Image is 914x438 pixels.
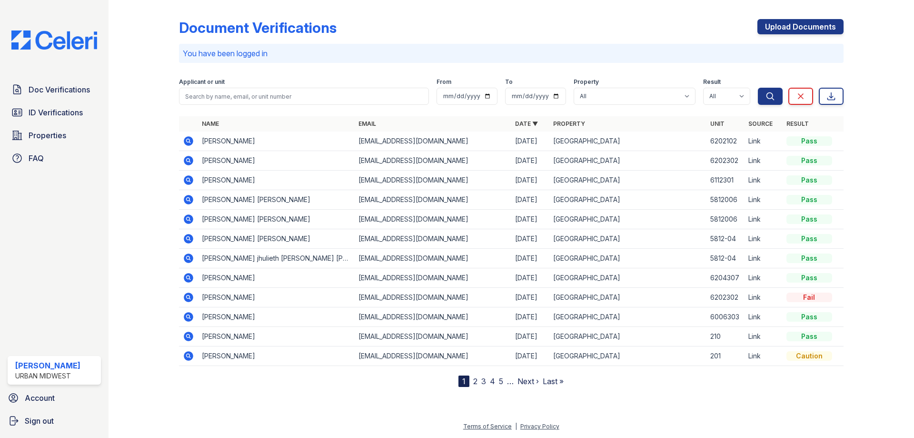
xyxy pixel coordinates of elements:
a: Source [748,120,773,127]
td: 5812006 [706,210,745,229]
span: ID Verifications [29,107,83,118]
a: Properties [8,126,101,145]
td: [DATE] [511,151,549,171]
a: Privacy Policy [520,423,559,430]
td: Link [745,249,783,268]
a: Date ▼ [515,120,538,127]
div: Pass [786,214,832,224]
p: You have been logged in [183,48,840,59]
div: Pass [786,136,832,146]
div: Pass [786,175,832,185]
td: [EMAIL_ADDRESS][DOMAIN_NAME] [355,249,511,268]
td: [PERSON_NAME] [PERSON_NAME] [198,190,355,210]
label: To [505,78,513,86]
a: Terms of Service [463,423,512,430]
td: [DATE] [511,229,549,249]
td: [EMAIL_ADDRESS][DOMAIN_NAME] [355,171,511,190]
td: [EMAIL_ADDRESS][DOMAIN_NAME] [355,132,511,151]
span: Sign out [25,415,54,427]
td: [GEOGRAPHIC_DATA] [549,132,706,151]
div: Pass [786,312,832,322]
img: CE_Logo_Blue-a8612792a0a2168367f1c8372b55b34899dd931a85d93a1a3d3e32e68fde9ad4.png [4,31,105,50]
div: | [515,423,517,430]
a: 5 [499,377,503,386]
td: Link [745,190,783,210]
span: Account [25,392,55,404]
td: [DATE] [511,327,549,346]
a: Result [786,120,809,127]
td: [GEOGRAPHIC_DATA] [549,307,706,327]
a: 2 [473,377,477,386]
td: [EMAIL_ADDRESS][DOMAIN_NAME] [355,151,511,171]
a: Doc Verifications [8,80,101,99]
td: Link [745,288,783,307]
div: Pass [786,234,832,244]
td: 6006303 [706,307,745,327]
a: Property [553,120,585,127]
td: [EMAIL_ADDRESS][DOMAIN_NAME] [355,346,511,366]
span: Doc Verifications [29,84,90,95]
td: [EMAIL_ADDRESS][DOMAIN_NAME] [355,229,511,249]
td: [EMAIL_ADDRESS][DOMAIN_NAME] [355,327,511,346]
td: 6204307 [706,268,745,288]
td: [EMAIL_ADDRESS][DOMAIN_NAME] [355,307,511,327]
td: Link [745,151,783,171]
div: Pass [786,332,832,341]
div: Caution [786,351,832,361]
a: Next › [517,377,539,386]
td: [GEOGRAPHIC_DATA] [549,229,706,249]
td: [DATE] [511,132,549,151]
td: [DATE] [511,171,549,190]
td: Link [745,132,783,151]
td: [PERSON_NAME] [198,346,355,366]
td: [EMAIL_ADDRESS][DOMAIN_NAME] [355,268,511,288]
a: FAQ [8,149,101,168]
td: 6202302 [706,151,745,171]
td: [DATE] [511,190,549,210]
a: Account [4,388,105,407]
label: From [437,78,451,86]
td: [GEOGRAPHIC_DATA] [549,268,706,288]
td: [PERSON_NAME] [198,151,355,171]
td: [GEOGRAPHIC_DATA] [549,190,706,210]
div: Fail [786,293,832,302]
td: 5812-04 [706,249,745,268]
td: [DATE] [511,249,549,268]
div: Document Verifications [179,19,337,36]
span: … [507,376,514,387]
td: [DATE] [511,210,549,229]
td: [GEOGRAPHIC_DATA] [549,288,706,307]
td: [PERSON_NAME] jhulieth [PERSON_NAME] [PERSON_NAME] [198,249,355,268]
span: FAQ [29,153,44,164]
td: 5812006 [706,190,745,210]
div: [PERSON_NAME] [15,360,80,371]
td: Link [745,268,783,288]
td: [DATE] [511,346,549,366]
a: Upload Documents [757,19,844,34]
label: Result [703,78,721,86]
td: 6202302 [706,288,745,307]
td: Link [745,210,783,229]
td: [PERSON_NAME] [198,288,355,307]
td: [GEOGRAPHIC_DATA] [549,151,706,171]
a: Sign out [4,411,105,430]
td: Link [745,307,783,327]
div: Pass [786,156,832,165]
td: [PERSON_NAME] [198,132,355,151]
a: ID Verifications [8,103,101,122]
td: [EMAIL_ADDRESS][DOMAIN_NAME] [355,210,511,229]
span: Properties [29,130,66,141]
div: Pass [786,254,832,263]
td: [PERSON_NAME] [PERSON_NAME] [198,210,355,229]
td: [GEOGRAPHIC_DATA] [549,171,706,190]
td: [EMAIL_ADDRESS][DOMAIN_NAME] [355,190,511,210]
td: [DATE] [511,307,549,327]
label: Applicant or unit [179,78,225,86]
td: Link [745,171,783,190]
td: [GEOGRAPHIC_DATA] [549,249,706,268]
td: [EMAIL_ADDRESS][DOMAIN_NAME] [355,288,511,307]
a: 4 [490,377,495,386]
label: Property [574,78,599,86]
a: Name [202,120,219,127]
